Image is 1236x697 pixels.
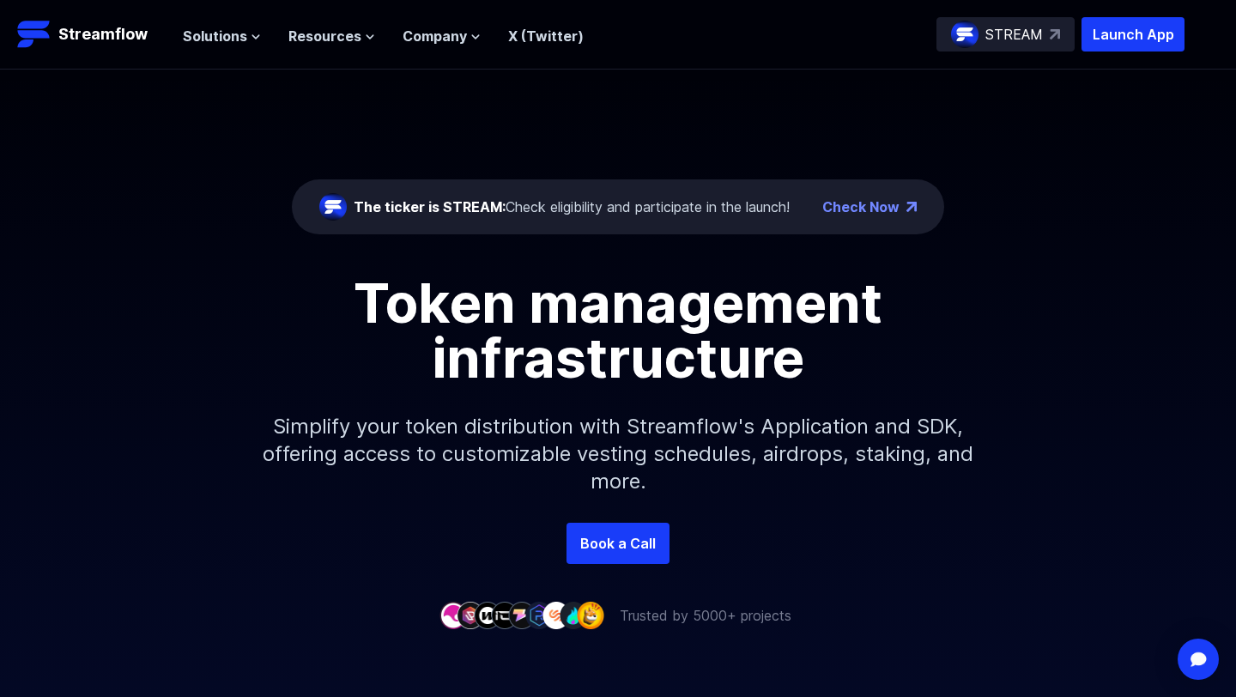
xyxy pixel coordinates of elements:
button: Launch App [1081,17,1184,52]
img: company-2 [457,602,484,628]
img: Streamflow Logo [17,17,51,52]
img: company-5 [508,602,536,628]
img: company-7 [542,602,570,628]
a: Check Now [822,197,900,217]
img: company-3 [474,602,501,628]
img: company-8 [560,602,587,628]
span: The ticker is STREAM: [354,198,506,215]
button: Company [403,26,481,46]
a: X (Twitter) [508,27,584,45]
div: Open Intercom Messenger [1178,639,1219,680]
a: Book a Call [566,523,669,564]
img: streamflow-logo-circle.png [951,21,978,48]
img: streamflow-logo-circle.png [319,193,347,221]
img: company-4 [491,602,518,628]
img: company-9 [577,602,604,628]
span: Company [403,26,467,46]
p: STREAM [985,24,1043,45]
img: company-1 [439,602,467,628]
p: Simplify your token distribution with Streamflow's Application and SDK, offering access to custom... [249,385,987,523]
a: STREAM [936,17,1075,52]
h1: Token management infrastructure [232,276,1004,385]
span: Solutions [183,26,247,46]
p: Trusted by 5000+ projects [620,605,791,626]
a: Streamflow [17,17,166,52]
img: top-right-arrow.svg [1050,29,1060,39]
p: Streamflow [58,22,148,46]
span: Resources [288,26,361,46]
img: company-6 [525,602,553,628]
button: Resources [288,26,375,46]
button: Solutions [183,26,261,46]
div: Check eligibility and participate in the launch! [354,197,790,217]
img: top-right-arrow.png [906,202,917,212]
